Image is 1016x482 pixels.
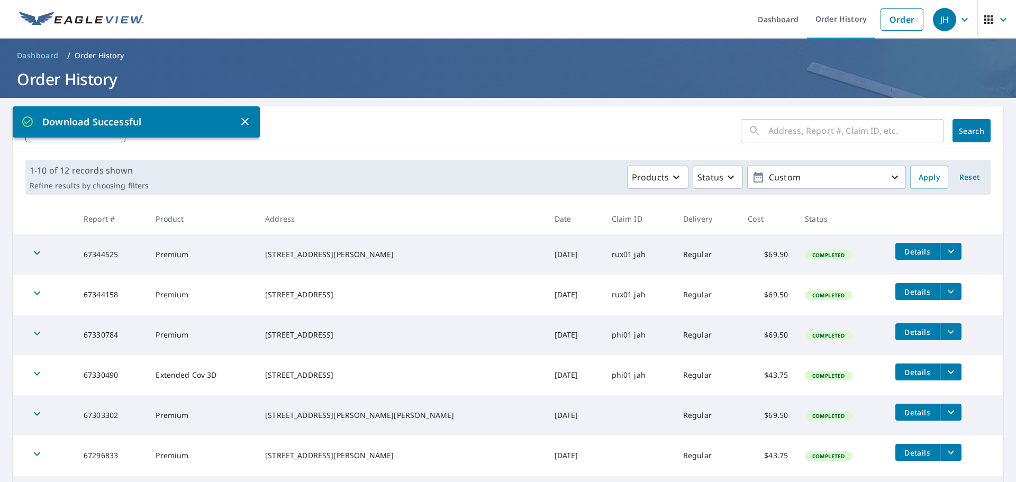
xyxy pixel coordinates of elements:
[806,251,851,259] span: Completed
[933,8,956,31] div: JH
[952,119,991,142] button: Search
[675,395,739,435] td: Regular
[675,315,739,355] td: Regular
[895,444,940,461] button: detailsBtn-67296833
[952,166,986,189] button: Reset
[796,203,886,234] th: Status
[546,315,603,355] td: [DATE]
[75,203,147,234] th: Report #
[940,404,961,421] button: filesDropdownBtn-67303302
[546,395,603,435] td: [DATE]
[675,203,739,234] th: Delivery
[697,171,723,184] p: Status
[75,395,147,435] td: 67303302
[265,330,538,340] div: [STREET_ADDRESS]
[13,68,1003,90] h1: Order History
[940,363,961,380] button: filesDropdownBtn-67330490
[895,283,940,300] button: detailsBtn-67344158
[265,249,538,260] div: [STREET_ADDRESS][PERSON_NAME]
[627,166,688,189] button: Products
[902,247,933,257] span: Details
[747,166,906,189] button: Custom
[806,412,851,420] span: Completed
[147,315,257,355] td: Premium
[806,332,851,339] span: Completed
[675,275,739,315] td: Regular
[902,367,933,377] span: Details
[13,47,1003,64] nav: breadcrumb
[957,171,982,184] span: Reset
[902,448,933,458] span: Details
[147,435,257,476] td: Premium
[147,234,257,275] td: Premium
[910,166,948,189] button: Apply
[739,203,796,234] th: Cost
[603,203,675,234] th: Claim ID
[919,171,940,184] span: Apply
[902,327,933,337] span: Details
[265,410,538,421] div: [STREET_ADDRESS][PERSON_NAME][PERSON_NAME]
[30,181,149,190] p: Refine results by choosing filters
[895,243,940,260] button: detailsBtn-67344525
[75,234,147,275] td: 67344525
[632,171,669,184] p: Products
[739,275,796,315] td: $69.50
[30,164,149,177] p: 1-10 of 12 records shown
[13,47,63,64] a: Dashboard
[675,355,739,395] td: Regular
[546,355,603,395] td: [DATE]
[546,275,603,315] td: [DATE]
[940,444,961,461] button: filesDropdownBtn-67296833
[693,166,743,189] button: Status
[546,203,603,234] th: Date
[739,435,796,476] td: $43.75
[739,234,796,275] td: $69.50
[895,404,940,421] button: detailsBtn-67303302
[603,315,675,355] td: phi01 jah
[895,363,940,380] button: detailsBtn-67330490
[739,355,796,395] td: $43.75
[895,323,940,340] button: detailsBtn-67330784
[147,275,257,315] td: Premium
[940,323,961,340] button: filesDropdownBtn-67330784
[265,370,538,380] div: [STREET_ADDRESS]
[806,292,851,299] span: Completed
[19,12,144,28] img: EV Logo
[17,50,59,61] span: Dashboard
[603,234,675,275] td: rux01 jah
[67,49,70,62] li: /
[75,50,124,61] p: Order History
[940,283,961,300] button: filesDropdownBtn-67344158
[147,355,257,395] td: Extended Cov 3D
[546,234,603,275] td: [DATE]
[546,435,603,476] td: [DATE]
[881,8,923,31] a: Order
[806,372,851,379] span: Completed
[75,275,147,315] td: 67344158
[768,116,944,145] input: Address, Report #, Claim ID, etc.
[75,315,147,355] td: 67330784
[147,203,257,234] th: Product
[75,435,147,476] td: 67296833
[765,168,888,187] p: Custom
[961,126,982,136] span: Search
[21,115,239,129] p: Download Successful
[75,355,147,395] td: 67330490
[675,234,739,275] td: Regular
[675,435,739,476] td: Regular
[265,289,538,300] div: [STREET_ADDRESS]
[739,395,796,435] td: $69.50
[902,287,933,297] span: Details
[902,407,933,417] span: Details
[806,452,851,460] span: Completed
[257,203,546,234] th: Address
[603,355,675,395] td: phi01 jah
[603,275,675,315] td: rux01 jah
[739,315,796,355] td: $69.50
[265,450,538,461] div: [STREET_ADDRESS][PERSON_NAME]
[940,243,961,260] button: filesDropdownBtn-67344525
[147,395,257,435] td: Premium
